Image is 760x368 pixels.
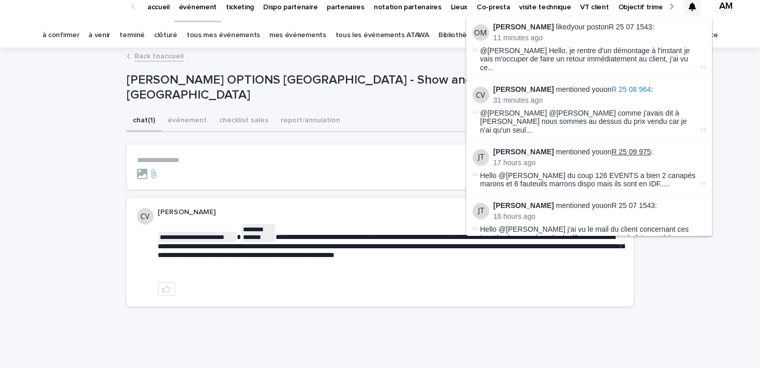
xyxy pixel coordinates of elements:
[473,149,489,166] img: Joy Tarade
[493,85,554,93] strong: [PERSON_NAME]
[493,85,706,94] p: mentioned you on :
[119,23,145,47] a: terminé
[154,23,177,47] a: clôturé
[612,85,651,93] span: R 25 08 964
[438,23,490,47] a: Bibliothèque 3D
[127,110,161,132] button: chat (1)
[493,23,706,31] p: liked your post on R 25 07 1543 :
[493,148,554,156] strong: [PERSON_NAME]
[269,23,326,47] a: mes événements
[88,23,110,47] a: à venir
[612,148,651,156] a: R 25 09 975
[612,201,655,210] a: R 25 07 1543
[213,110,275,132] button: checklist sales
[493,201,554,210] strong: [PERSON_NAME]
[158,208,573,217] p: [PERSON_NAME]
[187,23,260,47] a: tous mes événements
[473,24,489,41] img: Olivia Marchand
[127,73,553,103] p: [PERSON_NAME] OPTIONS [GEOGRAPHIC_DATA] - Show and festival - [GEOGRAPHIC_DATA]
[158,282,175,296] button: like this post
[336,23,429,47] a: tous les événements ATAWA
[480,46,698,72] span: @[PERSON_NAME] Hello, je rentre d'un démontage à l'instant je vais m'occuper de faire un retour i...
[493,148,706,156] p: mentioned you on :
[493,96,706,105] p: 31 minutes ago
[493,201,706,210] p: mentioned you on :
[480,171,698,189] span: Hello @[PERSON_NAME] du coup 126 EVENTS a bien 2 canapés marons et 6 fauteuils marrons dispo mais...
[473,203,489,219] img: Joy Tarade
[480,225,698,243] span: Hello @[PERSON_NAME] j'ai vu le mail du client concernant ces inquiétudes pour le style du dôme, ...
[493,34,706,42] p: 11 minutes ago
[493,23,554,31] strong: [PERSON_NAME]
[473,87,489,103] img: Cynthia Vitale
[480,109,698,135] span: @[PERSON_NAME] @[PERSON_NAME] comme j'avais dit à [PERSON_NAME] nous sommes au dessus du prix ven...
[134,50,184,61] a: Back toaccueil
[493,212,706,221] p: 18 hours ago
[42,23,80,47] a: à confirmer
[161,110,213,132] button: événement
[275,110,346,132] button: report/annulation
[493,158,706,167] p: 17 hours ago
